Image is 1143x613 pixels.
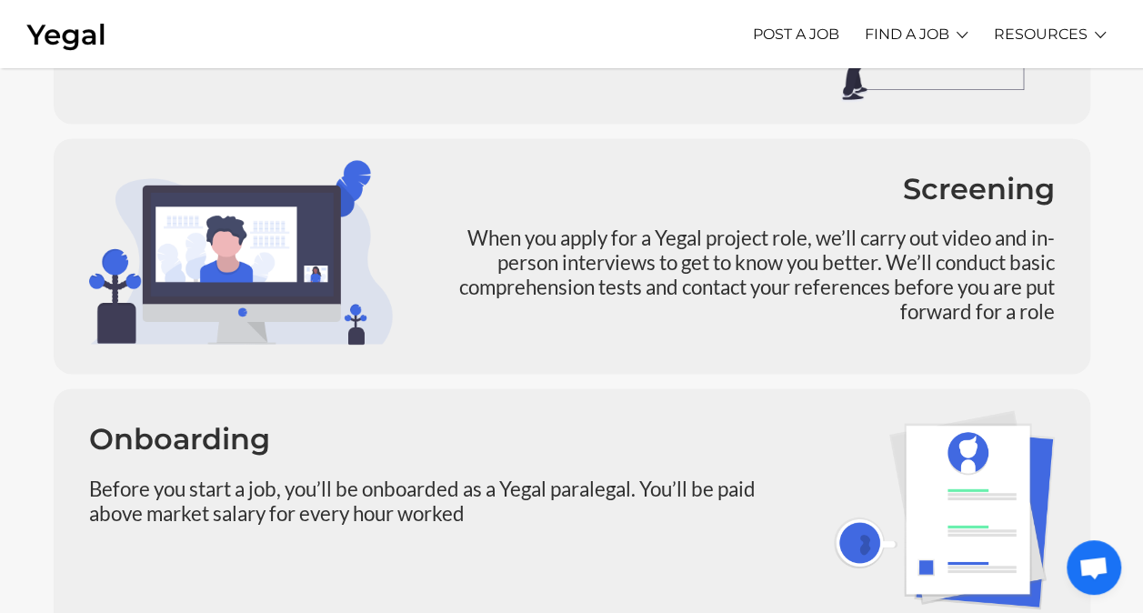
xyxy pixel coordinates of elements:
[753,9,839,59] a: POST A JOB
[994,9,1088,59] a: RESOURCES
[89,476,807,525] p: Before you start a job, you’ll be onboarded as a Yegal paralegal. You’ll be paid above market sal...
[420,175,1055,204] h2: Screening
[420,226,1055,324] p: When you apply for a Yegal project role, we’ll carry out video and in-person interviews to get to...
[89,160,393,344] img: component
[834,410,1055,609] img: component
[865,9,949,59] a: FIND A JOB
[89,425,807,454] h2: Onboarding
[1067,540,1121,595] a: Open chat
